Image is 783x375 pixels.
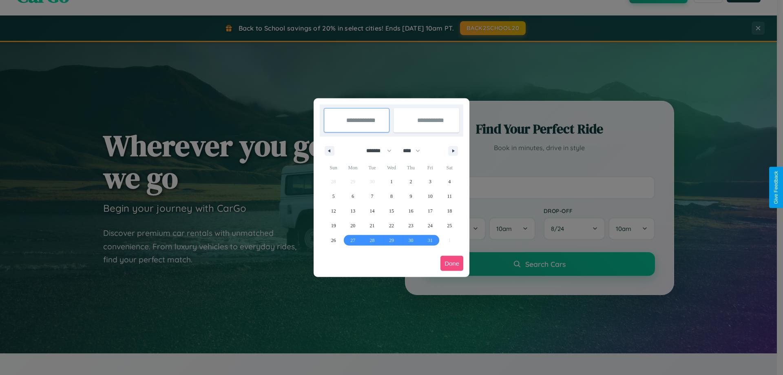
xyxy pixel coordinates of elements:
[447,189,452,204] span: 11
[401,233,420,248] button: 30
[389,218,394,233] span: 22
[440,218,459,233] button: 25
[408,204,413,218] span: 16
[343,233,362,248] button: 27
[370,204,375,218] span: 14
[420,174,440,189] button: 3
[401,189,420,204] button: 9
[389,204,394,218] span: 15
[382,204,401,218] button: 15
[401,218,420,233] button: 23
[343,218,362,233] button: 20
[428,218,433,233] span: 24
[382,218,401,233] button: 22
[331,204,336,218] span: 12
[428,233,433,248] span: 31
[363,218,382,233] button: 21
[440,161,459,174] span: Sat
[408,218,413,233] span: 23
[331,218,336,233] span: 19
[409,189,412,204] span: 9
[389,233,394,248] span: 29
[350,204,355,218] span: 13
[382,233,401,248] button: 29
[363,204,382,218] button: 14
[382,161,401,174] span: Wed
[343,189,362,204] button: 6
[324,204,343,218] button: 12
[408,233,413,248] span: 30
[420,218,440,233] button: 24
[420,189,440,204] button: 10
[390,189,393,204] span: 8
[440,204,459,218] button: 18
[401,174,420,189] button: 2
[363,233,382,248] button: 28
[324,161,343,174] span: Sun
[382,174,401,189] button: 1
[420,233,440,248] button: 31
[428,204,433,218] span: 17
[401,161,420,174] span: Thu
[352,189,354,204] span: 6
[773,171,779,204] div: Give Feedback
[363,161,382,174] span: Tue
[420,204,440,218] button: 17
[332,189,335,204] span: 5
[371,189,374,204] span: 7
[448,174,451,189] span: 4
[324,218,343,233] button: 19
[409,174,412,189] span: 2
[324,189,343,204] button: 5
[370,218,375,233] span: 21
[343,204,362,218] button: 13
[420,161,440,174] span: Fri
[350,218,355,233] span: 20
[370,233,375,248] span: 28
[447,204,452,218] span: 18
[343,161,362,174] span: Mon
[390,174,393,189] span: 1
[429,174,431,189] span: 3
[440,189,459,204] button: 11
[363,189,382,204] button: 7
[428,189,433,204] span: 10
[350,233,355,248] span: 27
[331,233,336,248] span: 26
[447,218,452,233] span: 25
[382,189,401,204] button: 8
[440,174,459,189] button: 4
[440,256,463,271] button: Done
[401,204,420,218] button: 16
[324,233,343,248] button: 26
